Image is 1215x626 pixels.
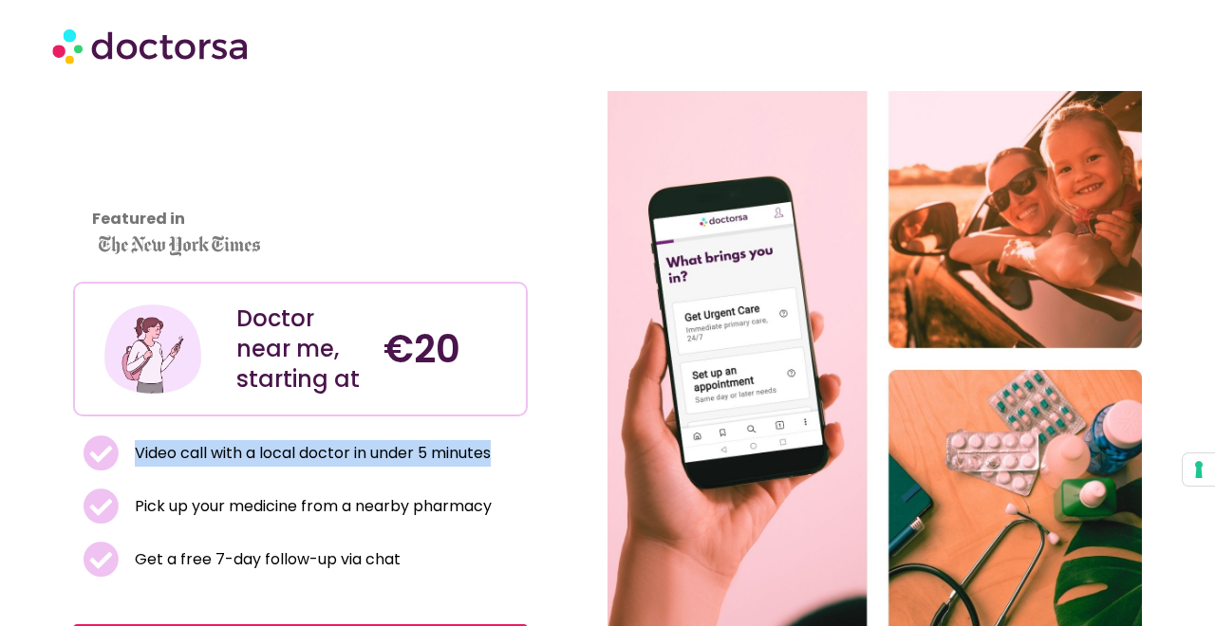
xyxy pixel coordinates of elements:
span: Get a free 7-day follow-up via chat [130,546,401,573]
iframe: Customer reviews powered by Trustpilot [83,101,253,244]
strong: Featured in [92,208,185,230]
img: Illustration depicting a young woman in a casual outfit, engaged with her smartphone. She has a p... [102,298,204,400]
div: Doctor near me, starting at [236,304,364,395]
h4: €20 [383,326,512,372]
span: Video call with a local doctor in under 5 minutes [130,440,491,467]
button: Your consent preferences for tracking technologies [1183,453,1215,486]
span: Pick up your medicine from a nearby pharmacy [130,493,492,520]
